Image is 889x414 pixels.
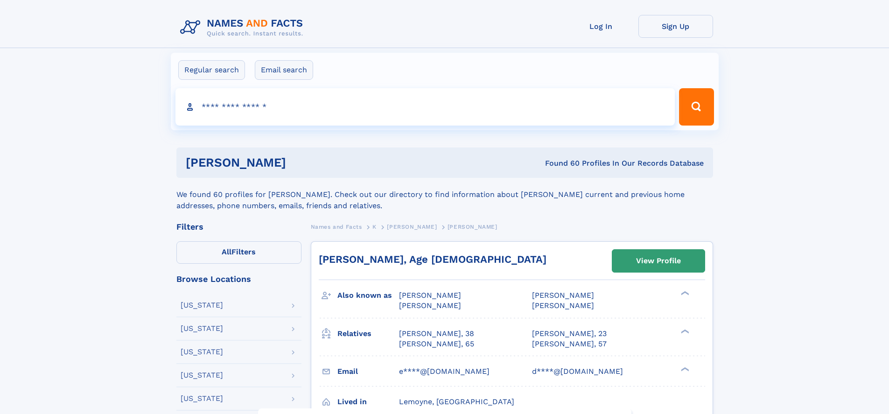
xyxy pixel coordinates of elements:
[176,178,713,211] div: We found 60 profiles for [PERSON_NAME]. Check out our directory to find information about [PERSON...
[399,339,474,349] a: [PERSON_NAME], 65
[337,394,399,410] h3: Lived in
[532,339,607,349] a: [PERSON_NAME], 57
[181,302,223,309] div: [US_STATE]
[181,372,223,379] div: [US_STATE]
[186,157,416,168] h1: [PERSON_NAME]
[319,253,546,265] a: [PERSON_NAME], Age [DEMOGRAPHIC_DATA]
[399,291,461,300] span: [PERSON_NAME]
[679,88,714,126] button: Search Button
[387,221,437,232] a: [PERSON_NAME]
[311,221,362,232] a: Names and Facts
[337,288,399,303] h3: Also known as
[337,364,399,379] h3: Email
[638,15,713,38] a: Sign Up
[679,328,690,334] div: ❯
[222,247,231,256] span: All
[532,329,607,339] a: [PERSON_NAME], 23
[176,241,301,264] label: Filters
[399,397,514,406] span: Lemoyne, [GEOGRAPHIC_DATA]
[399,301,461,310] span: [PERSON_NAME]
[636,250,681,272] div: View Profile
[181,348,223,356] div: [US_STATE]
[255,60,313,80] label: Email search
[415,158,704,168] div: Found 60 Profiles In Our Records Database
[399,329,474,339] a: [PERSON_NAME], 38
[612,250,705,272] a: View Profile
[564,15,638,38] a: Log In
[372,221,377,232] a: K
[337,326,399,342] h3: Relatives
[679,366,690,372] div: ❯
[175,88,675,126] input: search input
[448,224,497,230] span: [PERSON_NAME]
[532,291,594,300] span: [PERSON_NAME]
[181,395,223,402] div: [US_STATE]
[679,290,690,296] div: ❯
[532,301,594,310] span: [PERSON_NAME]
[176,15,311,40] img: Logo Names and Facts
[387,224,437,230] span: [PERSON_NAME]
[178,60,245,80] label: Regular search
[176,275,301,283] div: Browse Locations
[372,224,377,230] span: K
[181,325,223,332] div: [US_STATE]
[176,223,301,231] div: Filters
